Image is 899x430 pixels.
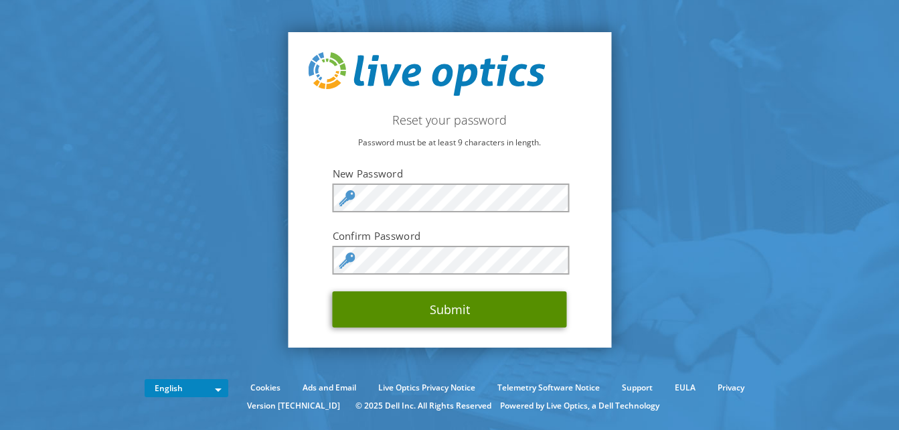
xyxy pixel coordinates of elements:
li: Powered by Live Optics, a Dell Technology [500,399,659,413]
p: Password must be at least 9 characters in length. [308,135,591,150]
img: live_optics_svg.svg [308,52,545,96]
button: Submit [333,291,567,328]
h2: Reset your password [308,113,591,127]
label: Confirm Password [333,229,567,242]
a: EULA [665,380,706,395]
a: Cookies [240,380,291,395]
a: Support [612,380,663,395]
li: Version [TECHNICAL_ID] [240,399,347,413]
a: Telemetry Software Notice [487,380,610,395]
a: Live Optics Privacy Notice [368,380,485,395]
label: New Password [333,167,567,180]
a: Privacy [708,380,754,395]
a: Ads and Email [293,380,366,395]
li: © 2025 Dell Inc. All Rights Reserved [349,399,498,413]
